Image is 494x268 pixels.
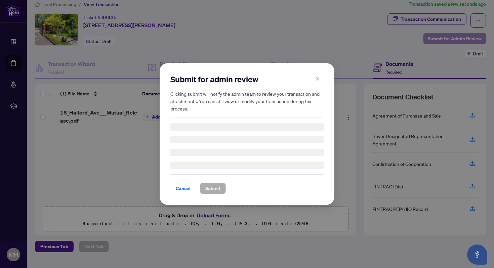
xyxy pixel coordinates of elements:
[315,77,320,81] span: close
[200,183,226,194] button: Submit
[176,183,191,194] span: Cancel
[170,183,196,194] button: Cancel
[467,244,487,265] button: Open asap
[170,90,324,112] h5: Clicking submit will notify the admin team to review your transaction and attachments. You can st...
[170,74,324,85] h2: Submit for admin review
